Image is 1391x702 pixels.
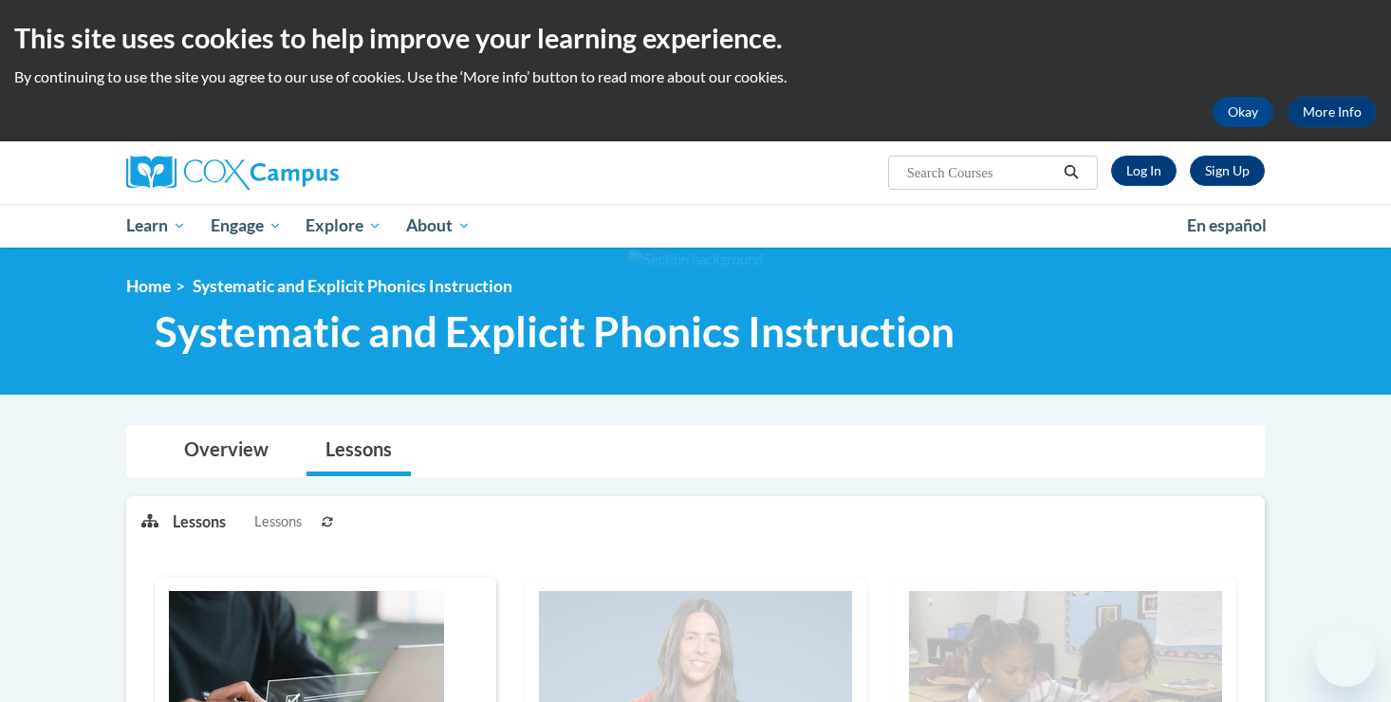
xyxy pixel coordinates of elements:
p: Lessons [173,511,226,532]
a: Register [1190,156,1265,186]
input: Search Courses [905,161,1057,184]
a: Home [126,276,171,296]
a: Cox Campus [126,156,487,190]
span: Lessons [254,511,302,532]
a: Explore [293,204,394,248]
span: Explore [306,214,381,237]
p: By continuing to use the site you agree to our use of cookies. Use the ‘More info’ button to read... [14,66,1377,87]
div: Main menu [98,204,1293,248]
span: Systematic and Explicit Phonics Instruction [155,306,955,357]
span: Engage [211,214,282,237]
a: En español [1175,206,1279,246]
span: About [406,214,471,237]
span: En español [1187,215,1267,235]
a: Log In [1111,156,1177,186]
button: Search [1057,161,1085,184]
a: More Info [1288,97,1377,127]
a: Overview [165,426,287,476]
span: Systematic and Explicit Phonics Instruction [193,276,512,296]
iframe: Button to launch messaging window [1315,626,1376,687]
a: Lessons [306,426,411,476]
a: Learn [114,204,198,248]
span: Learn [126,214,186,237]
a: About [394,204,483,248]
a: Engage [198,204,294,248]
img: Section background [628,249,763,270]
img: Cox Campus [126,156,339,190]
button: Okay [1213,97,1273,127]
h2: This site uses cookies to help improve your learning experience. [14,19,1377,57]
